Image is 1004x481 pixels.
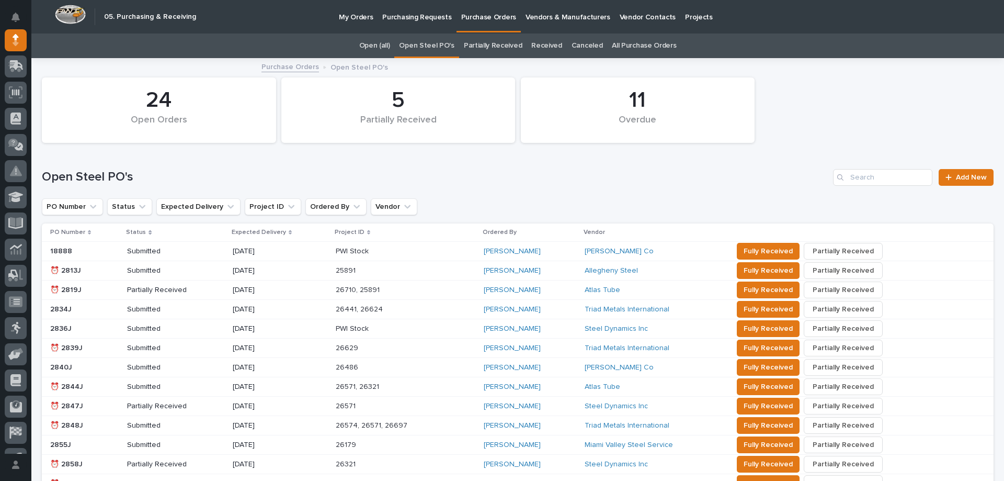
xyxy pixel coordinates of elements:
button: Ordered By [305,198,367,215]
a: Purchase Orders [261,60,319,72]
p: 2834J [50,303,74,314]
a: Steel Dynamics Inc [585,325,648,333]
a: Steel Dynamics Inc [585,402,648,411]
p: 26486 [336,361,360,372]
span: Add New [956,174,987,181]
tr: ⏰ 2847J⏰ 2847J Partially Received[DATE]2657126571 [PERSON_NAME] Steel Dynamics Inc Fully Received... [42,397,994,416]
span: Fully Received [744,439,793,451]
p: ⏰ 2848J [50,419,85,430]
span: Fully Received [744,419,793,432]
button: Partially Received [804,340,883,356]
tr: ⏰ 2839J⏰ 2839J Submitted[DATE]2662926629 [PERSON_NAME] Triad Metals International Fully ReceivedP... [42,339,994,358]
span: Partially Received [813,264,874,277]
span: Partially Received [813,303,874,316]
button: PO Number [42,198,103,215]
button: Partially Received [804,359,883,376]
span: Fully Received [744,264,793,277]
button: Notifications [5,6,27,28]
p: [DATE] [233,266,320,275]
span: Partially Received [813,400,874,412]
span: Partially Received [813,458,874,471]
p: Partially Received [127,286,214,295]
span: Fully Received [744,284,793,296]
p: Submitted [127,421,214,430]
tr: 1888818888 Submitted[DATE]PWI StockPWI Stock [PERSON_NAME] [PERSON_NAME] Co Fully ReceivedPartial... [42,242,994,261]
p: [DATE] [233,286,320,295]
span: Fully Received [744,303,793,316]
p: [DATE] [233,344,320,353]
button: Expected Delivery [156,198,241,215]
button: Fully Received [737,282,800,298]
a: Triad Metals International [585,305,669,314]
a: Add New [939,169,994,186]
button: Fully Received [737,243,800,260]
a: Steel Dynamics Inc [585,460,648,469]
p: Ordered By [483,227,517,238]
button: Partially Received [804,262,883,279]
a: All Purchase Orders [612,33,676,58]
p: [DATE] [233,421,320,430]
p: 26441, 26624 [336,303,385,314]
p: 26710, 25891 [336,284,382,295]
a: [PERSON_NAME] Co [585,363,654,372]
button: Fully Received [737,320,800,337]
a: Canceled [572,33,603,58]
span: Partially Received [813,361,874,374]
p: Submitted [127,363,214,372]
tr: ⏰ 2844J⏰ 2844J Submitted[DATE]26571, 2632126571, 26321 [PERSON_NAME] Atlas Tube Fully ReceivedPar... [42,377,994,397]
div: 11 [539,87,737,114]
div: Partially Received [299,115,498,137]
button: Fully Received [737,456,800,473]
p: 26574, 26571, 26697 [336,419,409,430]
p: ⏰ 2858J [50,458,85,469]
a: [PERSON_NAME] [484,325,541,333]
input: Search [833,169,932,186]
p: Submitted [127,325,214,333]
span: Partially Received [813,381,874,393]
p: PO Number [50,227,85,238]
tr: ⏰ 2848J⏰ 2848J Submitted[DATE]26574, 26571, 2669726574, 26571, 26697 [PERSON_NAME] Triad Metals I... [42,416,994,435]
p: Submitted [127,266,214,275]
p: ⏰ 2847J [50,400,85,411]
p: [DATE] [233,402,320,411]
tr: ⏰ 2813J⏰ 2813J Submitted[DATE]2589125891 [PERSON_NAME] Allegheny Steel Fully ReceivedPartially Re... [42,261,994,281]
a: [PERSON_NAME] [484,363,541,372]
p: 2855J [50,439,73,450]
p: Expected Delivery [232,227,286,238]
button: Vendor [371,198,417,215]
p: Vendor [584,227,605,238]
button: Partially Received [804,301,883,318]
h1: Open Steel PO's [42,170,829,185]
button: Fully Received [737,398,800,415]
tr: 2836J2836J Submitted[DATE]PWI StockPWI Stock [PERSON_NAME] Steel Dynamics Inc Fully ReceivedParti... [42,319,994,339]
span: Partially Received [813,419,874,432]
a: [PERSON_NAME] [484,460,541,469]
p: Submitted [127,305,214,314]
div: Notifications [13,13,27,29]
p: [DATE] [233,383,320,391]
div: 24 [60,87,258,114]
span: Partially Received [813,284,874,296]
p: PWI Stock [336,322,371,333]
a: Open Steel PO's [399,33,454,58]
a: Open (all) [359,33,390,58]
a: [PERSON_NAME] [484,421,541,430]
span: Partially Received [813,439,874,451]
button: Fully Received [737,437,800,453]
a: Atlas Tube [585,286,620,295]
p: Submitted [127,247,214,256]
a: Atlas Tube [585,383,620,391]
p: Status [126,227,146,238]
button: Partially Received [804,378,883,395]
img: Workspace Logo [55,5,86,24]
span: Fully Received [744,400,793,412]
a: [PERSON_NAME] [484,247,541,256]
button: Partially Received [804,282,883,298]
button: Fully Received [737,262,800,279]
button: Partially Received [804,437,883,453]
a: [PERSON_NAME] [484,344,541,353]
tr: 2834J2834J Submitted[DATE]26441, 2662426441, 26624 [PERSON_NAME] Triad Metals International Fully... [42,300,994,319]
button: Status [107,198,152,215]
p: Project ID [335,227,364,238]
